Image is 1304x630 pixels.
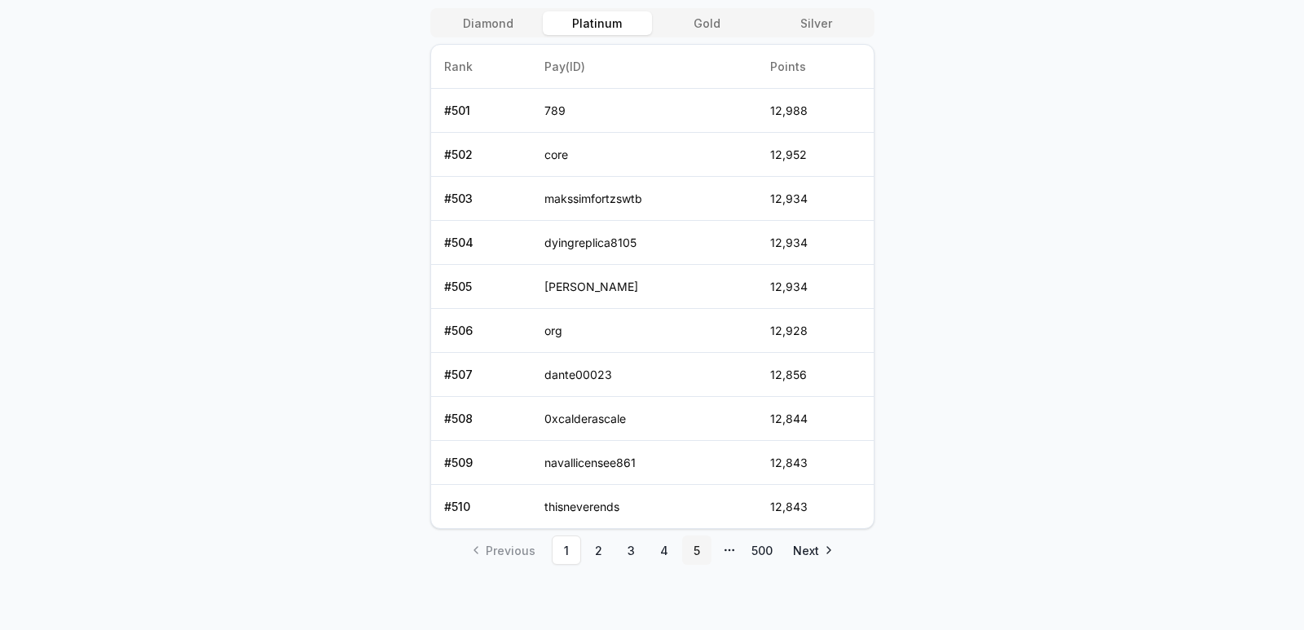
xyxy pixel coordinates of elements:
[757,221,873,265] td: 12,934
[431,89,532,133] td: # 501
[757,309,873,353] td: 12,928
[543,11,652,35] button: Platinum
[430,535,874,565] nav: pagination
[431,309,532,353] td: # 506
[431,353,532,397] td: # 507
[757,265,873,309] td: 12,934
[757,133,873,177] td: 12,952
[531,397,757,441] td: 0xcalderascale
[431,265,532,309] td: # 505
[431,485,532,529] td: # 510
[757,485,873,529] td: 12,843
[431,45,532,89] th: Rank
[431,133,532,177] td: # 502
[531,89,757,133] td: 789
[531,309,757,353] td: org
[793,542,819,559] span: Next
[531,45,757,89] th: Pay(ID)
[652,11,761,35] button: Gold
[531,353,757,397] td: dante00023
[434,11,543,35] button: Diamond
[757,177,873,221] td: 12,934
[531,221,757,265] td: dyingreplica8105
[757,441,873,485] td: 12,843
[431,441,532,485] td: # 509
[682,535,711,565] a: 5
[531,441,757,485] td: navallicensee861
[780,535,844,565] a: Go to next page
[650,535,679,565] a: 4
[531,265,757,309] td: [PERSON_NAME]
[431,177,532,221] td: # 503
[431,221,532,265] td: # 504
[757,89,873,133] td: 12,988
[531,485,757,529] td: thisneverends
[757,45,873,89] th: Points
[584,535,614,565] a: 2
[761,11,870,35] button: Silver
[747,535,777,565] a: 500
[757,397,873,441] td: 12,844
[757,353,873,397] td: 12,856
[552,535,581,565] a: 1
[617,535,646,565] a: 3
[531,177,757,221] td: makssimfortzswtb
[431,397,532,441] td: # 508
[531,133,757,177] td: core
